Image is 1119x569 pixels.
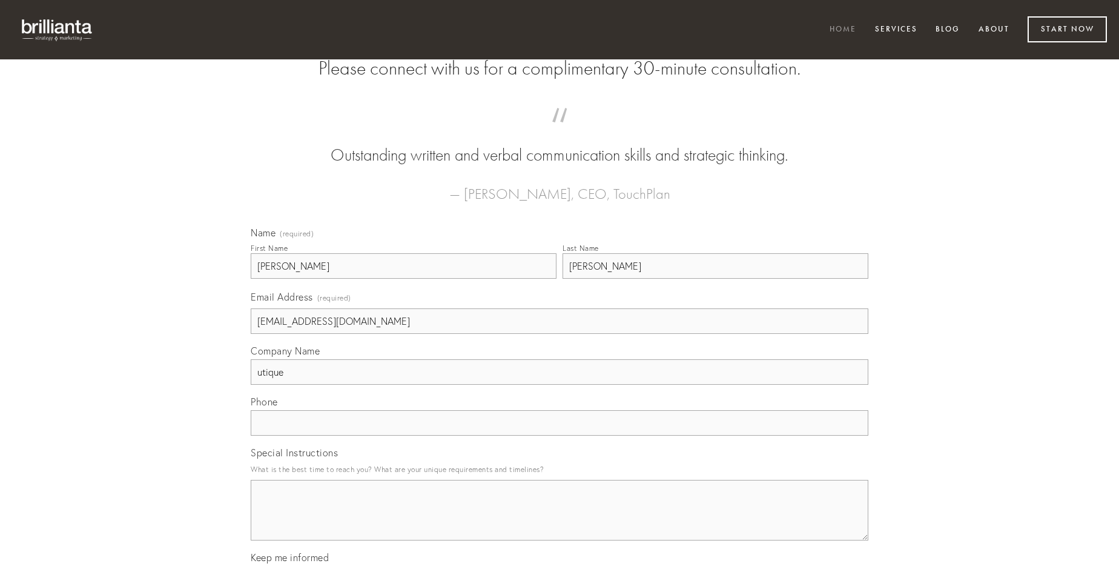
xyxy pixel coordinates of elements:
[867,20,925,40] a: Services
[251,461,868,477] p: What is the best time to reach you? What are your unique requirements and timelines?
[1028,16,1107,42] a: Start Now
[251,57,868,80] h2: Please connect with us for a complimentary 30-minute consultation.
[12,12,103,47] img: brillianta - research, strategy, marketing
[317,290,351,306] span: (required)
[280,230,314,238] span: (required)
[270,120,849,144] span: “
[270,167,849,206] figcaption: — [PERSON_NAME], CEO, TouchPlan
[971,20,1017,40] a: About
[251,227,276,239] span: Name
[822,20,864,40] a: Home
[270,120,849,167] blockquote: Outstanding written and verbal communication skills and strategic thinking.
[251,447,338,459] span: Special Instructions
[563,244,599,253] div: Last Name
[928,20,968,40] a: Blog
[251,551,329,564] span: Keep me informed
[251,396,278,408] span: Phone
[251,291,313,303] span: Email Address
[251,244,288,253] div: First Name
[251,345,320,357] span: Company Name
